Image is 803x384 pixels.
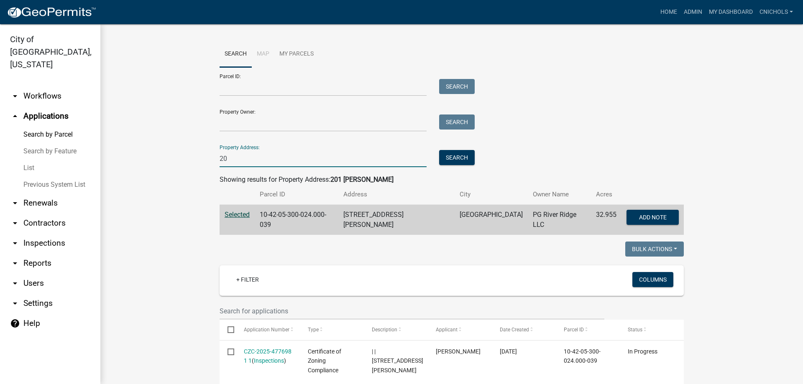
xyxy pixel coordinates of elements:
[255,205,338,235] td: 10-42-05-300-024.000-039
[364,320,428,340] datatable-header-cell: Description
[254,357,284,364] a: Inspections
[274,41,319,68] a: My Parcels
[372,348,423,374] span: | | 201 PAUL GARRETT AVENUE
[706,4,756,20] a: My Dashboard
[756,4,796,20] a: cnichols
[220,175,684,185] div: Showing results for Property Address:
[657,4,680,20] a: Home
[455,185,528,204] th: City
[436,327,458,333] span: Applicant
[439,114,475,130] button: Search
[244,348,292,364] a: CZC-2025-477698 1 1
[528,205,591,235] td: PG River Ridge LLC
[564,327,584,333] span: Parcel ID
[428,320,492,340] datatable-header-cell: Applicant
[308,327,319,333] span: Type
[625,242,684,257] button: Bulk Actions
[556,320,620,340] datatable-header-cell: Parcel ID
[500,327,529,333] span: Date Created
[591,185,621,204] th: Acres
[372,327,397,333] span: Description
[299,320,363,340] datatable-header-cell: Type
[439,79,475,94] button: Search
[330,175,394,183] strong: 201 [PERSON_NAME]
[230,272,266,287] a: + Filter
[628,348,657,355] span: In Progress
[436,348,481,355] span: Reilley Hoskins
[220,41,252,68] a: Search
[225,211,250,219] a: Selected
[220,303,604,320] input: Search for applications
[528,185,591,204] th: Owner Name
[455,205,528,235] td: [GEOGRAPHIC_DATA]
[235,320,299,340] datatable-header-cell: Application Number
[627,210,679,225] button: Add Note
[10,318,20,328] i: help
[10,91,20,101] i: arrow_drop_down
[620,320,684,340] datatable-header-cell: Status
[639,214,666,221] span: Add Note
[244,327,289,333] span: Application Number
[439,150,475,165] button: Search
[308,348,341,374] span: Certificate of Zoning Compliance
[10,198,20,208] i: arrow_drop_down
[632,272,673,287] button: Columns
[10,258,20,268] i: arrow_drop_down
[10,238,20,248] i: arrow_drop_down
[10,278,20,288] i: arrow_drop_down
[492,320,556,340] datatable-header-cell: Date Created
[255,185,338,204] th: Parcel ID
[244,347,292,366] div: ( )
[500,348,517,355] span: 09/12/2025
[628,327,642,333] span: Status
[338,205,455,235] td: [STREET_ADDRESS][PERSON_NAME]
[10,111,20,121] i: arrow_drop_up
[220,320,235,340] datatable-header-cell: Select
[10,218,20,228] i: arrow_drop_down
[338,185,455,204] th: Address
[680,4,706,20] a: Admin
[591,205,621,235] td: 32.955
[10,298,20,308] i: arrow_drop_down
[564,348,601,364] span: 10-42-05-300-024.000-039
